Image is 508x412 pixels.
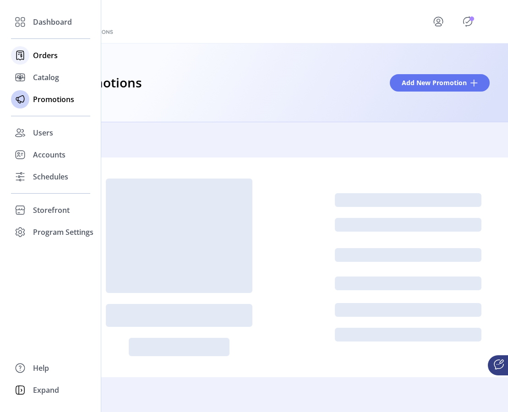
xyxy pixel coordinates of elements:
button: menu [420,11,460,33]
span: Catalog [33,72,59,83]
span: Storefront [33,205,70,216]
span: Schedules [33,171,68,182]
h3: Promotions [70,73,142,93]
span: Dashboard [33,16,72,27]
span: Promotions [33,94,74,105]
button: Add New Promotion [390,74,490,92]
span: Add New Promotion [402,78,467,87]
span: Help [33,363,49,374]
span: Users [33,127,53,138]
span: Expand [33,385,59,396]
button: Publisher Panel [460,14,475,29]
span: Accounts [33,149,66,160]
span: Program Settings [33,227,93,238]
span: Orders [33,50,58,61]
